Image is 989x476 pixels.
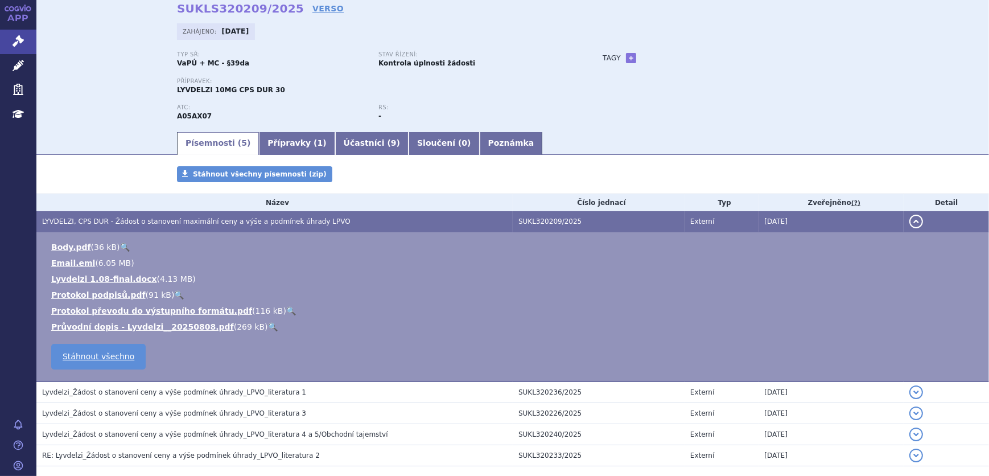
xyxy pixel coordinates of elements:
[160,274,192,284] span: 4.13 MB
[603,51,621,65] h3: Tagy
[513,445,685,466] td: SUKL320233/2025
[259,132,335,155] a: Přípravky (1)
[513,194,685,211] th: Číslo jednací
[51,290,146,299] a: Protokol podpisů.pdf
[241,138,247,147] span: 5
[690,452,714,459] span: Externí
[256,306,283,315] span: 116 kB
[909,449,923,462] button: detail
[461,138,467,147] span: 0
[690,218,714,225] span: Externí
[51,321,978,333] li: ( )
[909,385,923,399] button: detail
[759,194,904,211] th: Zveřejněno
[513,381,685,403] td: SUKL320236/2025
[759,403,904,424] td: [DATE]
[690,388,714,396] span: Externí
[378,59,475,67] strong: Kontrola úplnosti žádosti
[237,322,265,331] span: 269 kB
[513,403,685,424] td: SUKL320226/2025
[690,409,714,417] span: Externí
[480,132,543,155] a: Poznámka
[51,274,157,284] a: Lyvdelzi 1.08-final.docx
[51,322,234,331] a: Průvodní dopis - Lyvdelzi__20250808.pdf
[51,257,978,269] li: ( )
[759,381,904,403] td: [DATE]
[177,104,367,111] p: ATC:
[312,3,344,14] a: VERSO
[120,243,130,252] a: 🔍
[98,258,131,268] span: 6.05 MB
[177,59,249,67] strong: VaPÚ + MC - §39da
[391,138,397,147] span: 9
[759,211,904,232] td: [DATE]
[909,428,923,441] button: detail
[177,86,285,94] span: LYVDELZI 10MG CPS DUR 30
[690,430,714,438] span: Externí
[51,306,252,315] a: Protokol převodu do výstupního formátu.pdf
[183,27,219,36] span: Zahájeno:
[193,170,327,178] span: Stáhnout všechny písemnosti (zip)
[851,199,860,207] abbr: (?)
[51,289,978,301] li: ( )
[51,241,978,253] li: ( )
[51,305,978,317] li: ( )
[378,104,568,111] p: RS:
[513,211,685,232] td: SUKL320209/2025
[286,306,296,315] a: 🔍
[42,430,388,438] span: Lyvdelzi_Žádost o stanovení ceny a výše podmínek úhrady_LPVO_literatura 4 a 5/Obchodní tajemství
[409,132,479,155] a: Sloučení (0)
[759,445,904,466] td: [DATE]
[378,51,568,58] p: Stav řízení:
[51,243,91,252] a: Body.pdf
[378,112,381,120] strong: -
[51,344,146,370] a: Stáhnout všechno
[177,132,259,155] a: Písemnosti (5)
[335,132,409,155] a: Účastníci (9)
[42,409,306,417] span: Lyvdelzi_Žádost o stanovení ceny a výše podmínek úhrady_LPVO_literatura 3
[94,243,117,252] span: 36 kB
[42,452,320,459] span: RE: Lyvdelzi_Žádost o stanovení ceny a výše podmínek úhrady_LPVO_literatura 2
[685,194,759,211] th: Typ
[513,424,685,445] td: SUKL320240/2025
[51,258,95,268] a: Email.eml
[268,322,278,331] a: 🔍
[42,218,351,225] span: LYVDELZI, CPS DUR - Žádost o stanovení maximální ceny a výše a podmínek úhrady LPVO
[909,407,923,420] button: detail
[177,112,212,120] strong: SELADELPAR
[904,194,989,211] th: Detail
[174,290,184,299] a: 🔍
[626,53,636,63] a: +
[149,290,171,299] span: 91 kB
[177,166,332,182] a: Stáhnout všechny písemnosti (zip)
[222,27,249,35] strong: [DATE]
[42,388,306,396] span: Lyvdelzi_Žádost o stanovení ceny a výše podmínek úhrady_LPVO_literatura 1
[177,78,580,85] p: Přípravek:
[177,51,367,58] p: Typ SŘ:
[759,424,904,445] td: [DATE]
[51,273,978,285] li: ( )
[909,215,923,228] button: detail
[36,194,513,211] th: Název
[177,2,304,15] strong: SUKLS320209/2025
[318,138,323,147] span: 1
